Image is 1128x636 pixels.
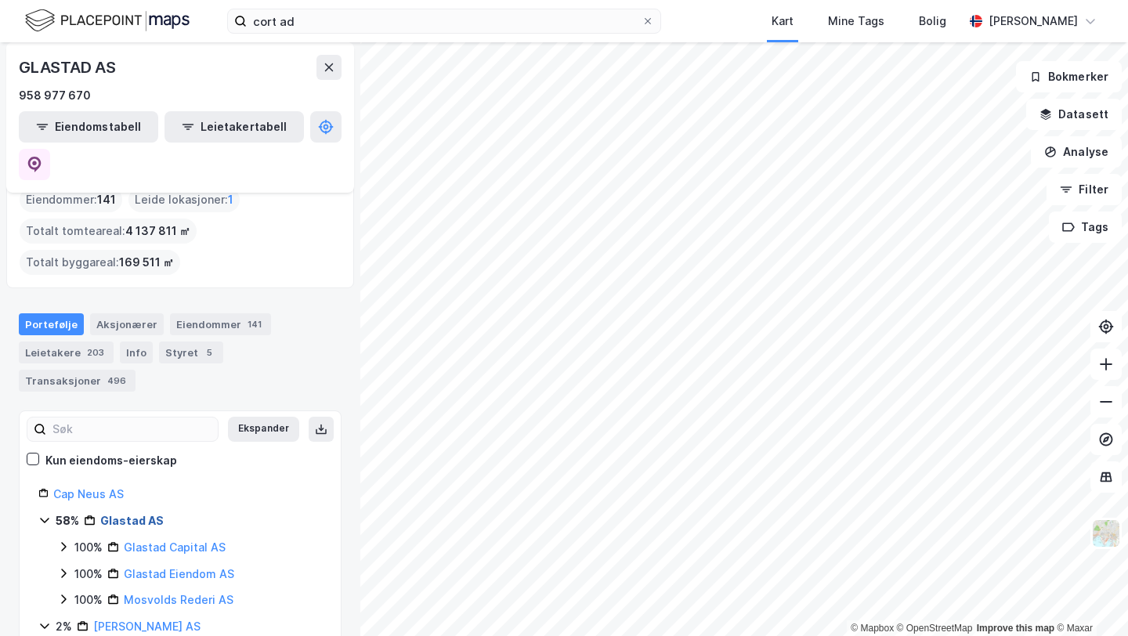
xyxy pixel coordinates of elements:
img: logo.f888ab2527a4732fd821a326f86c7f29.svg [25,7,190,34]
button: Filter [1047,174,1122,205]
div: Leietakere [19,341,114,363]
div: Info [120,341,153,363]
a: Mosvolds Rederi AS [124,593,233,606]
div: Kart [772,12,794,31]
a: Glastad Eiendom AS [124,567,234,580]
span: 169 511 ㎡ [119,253,174,272]
div: Kun eiendoms-eierskap [45,451,177,470]
div: 2% [56,617,72,636]
div: 141 [244,316,265,332]
iframe: Chat Widget [1050,561,1128,636]
div: 496 [104,373,129,388]
a: [PERSON_NAME] AS [93,620,201,633]
div: 5 [201,345,217,360]
div: Styret [159,341,223,363]
a: Mapbox [851,623,894,634]
div: [PERSON_NAME] [989,12,1078,31]
button: Datasett [1026,99,1122,130]
a: OpenStreetMap [897,623,973,634]
div: Eiendommer [170,313,271,335]
span: 1 [228,190,233,209]
button: Bokmerker [1016,61,1122,92]
span: 4 137 811 ㎡ [125,222,190,240]
div: Aksjonærer [90,313,164,335]
div: 203 [84,345,107,360]
button: Leietakertabell [164,111,304,143]
button: Analyse [1031,136,1122,168]
div: Transaksjoner [19,370,136,392]
button: Eiendomstabell [19,111,158,143]
input: Søk [46,417,218,441]
div: Totalt tomteareal : [20,219,197,244]
a: Glastad AS [100,514,164,527]
div: Eiendommer : [20,187,122,212]
div: 58% [56,511,79,530]
img: Z [1091,519,1121,548]
span: 141 [97,190,116,209]
div: 100% [74,565,103,584]
div: Portefølje [19,313,84,335]
div: Leide lokasjoner : [128,187,240,212]
div: 100% [74,538,103,557]
button: Ekspander [228,417,299,442]
div: Bolig [919,12,946,31]
div: 100% [74,591,103,609]
a: Improve this map [977,623,1054,634]
div: 958 977 670 [19,86,91,105]
button: Tags [1049,211,1122,243]
div: Mine Tags [828,12,884,31]
a: Cap Neus AS [53,487,124,500]
div: GLASTAD AS [19,55,119,80]
input: Søk på adresse, matrikkel, gårdeiere, leietakere eller personer [247,9,642,33]
a: Glastad Capital AS [124,540,226,554]
div: Totalt byggareal : [20,250,180,275]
